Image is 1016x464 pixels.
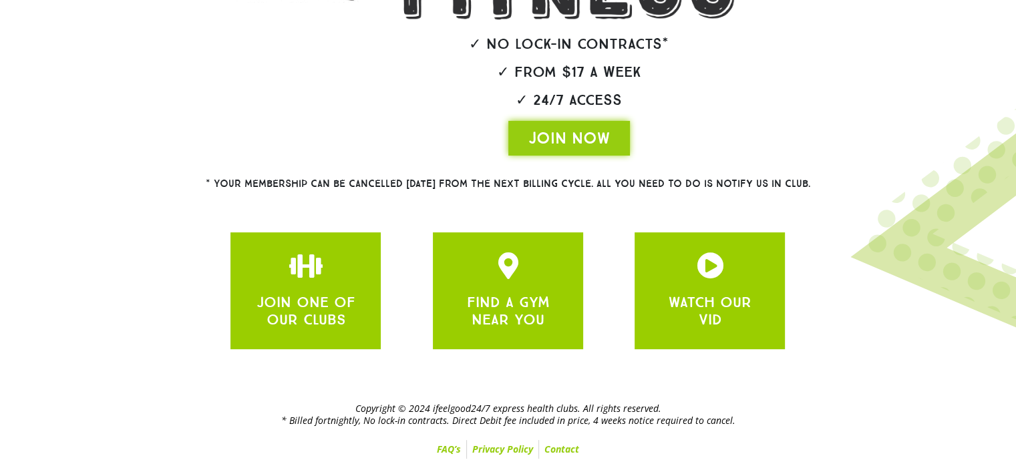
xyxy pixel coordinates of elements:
[257,293,355,328] a: JOIN ONE OF OUR CLUBS
[697,252,723,279] a: JOIN ONE OF OUR CLUBS
[467,440,538,459] a: Privacy Policy
[539,440,584,459] a: Contact
[494,252,521,279] a: JOIN ONE OF OUR CLUBS
[528,128,610,149] span: JOIN NOW
[466,293,549,328] a: FIND A GYM NEAR YOU
[81,440,936,459] nav: Menu
[363,93,776,107] h2: ✓ 24/7 Access
[363,65,776,79] h2: ✓ From $17 a week
[669,293,751,328] a: WATCH OUR VID
[293,252,319,279] a: JOIN ONE OF OUR CLUBS
[508,121,630,156] a: JOIN NOW
[363,37,776,51] h2: ✓ No lock-in contracts*
[158,179,859,189] h2: * Your membership can be cancelled [DATE] from the next billing cycle. All you need to do is noti...
[432,440,466,459] a: FAQ’s
[81,403,936,427] h2: Copyright © 2024 ifeelgood24/7 express health clubs. All rights reserved. * Billed fortnightly, N...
